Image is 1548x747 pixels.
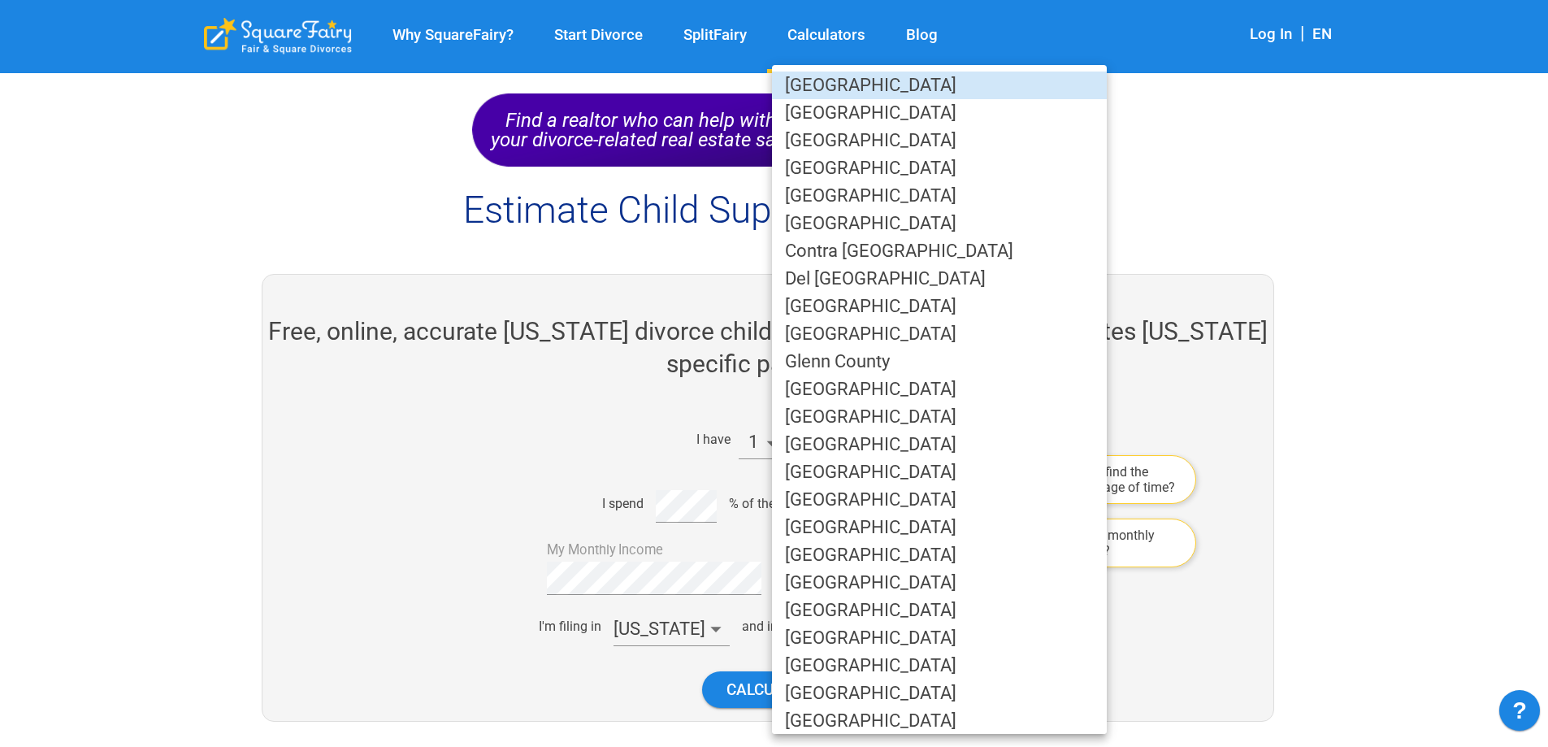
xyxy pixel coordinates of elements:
[772,348,1107,376] li: Glenn County
[772,210,1107,237] li: [GEOGRAPHIC_DATA]
[772,486,1107,514] li: [GEOGRAPHIC_DATA]
[772,707,1107,735] li: [GEOGRAPHIC_DATA]
[772,72,1107,99] li: [GEOGRAPHIC_DATA]
[772,431,1107,458] li: [GEOGRAPHIC_DATA]
[772,597,1107,624] li: [GEOGRAPHIC_DATA]
[772,293,1107,320] li: [GEOGRAPHIC_DATA]
[772,652,1107,680] li: [GEOGRAPHIC_DATA]
[772,182,1107,210] li: [GEOGRAPHIC_DATA]
[772,376,1107,403] li: [GEOGRAPHIC_DATA]
[772,458,1107,486] li: [GEOGRAPHIC_DATA]
[772,403,1107,431] li: [GEOGRAPHIC_DATA]
[772,514,1107,541] li: [GEOGRAPHIC_DATA]
[772,237,1107,265] li: Contra [GEOGRAPHIC_DATA]
[772,569,1107,597] li: [GEOGRAPHIC_DATA]
[772,265,1107,293] li: Del [GEOGRAPHIC_DATA]
[772,320,1107,348] li: [GEOGRAPHIC_DATA]
[772,624,1107,652] li: [GEOGRAPHIC_DATA]
[1491,682,1548,747] iframe: JSD widget
[772,154,1107,182] li: [GEOGRAPHIC_DATA]
[772,99,1107,127] li: [GEOGRAPHIC_DATA]
[772,680,1107,707] li: [GEOGRAPHIC_DATA]
[772,127,1107,154] li: [GEOGRAPHIC_DATA]
[772,541,1107,569] li: [GEOGRAPHIC_DATA]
